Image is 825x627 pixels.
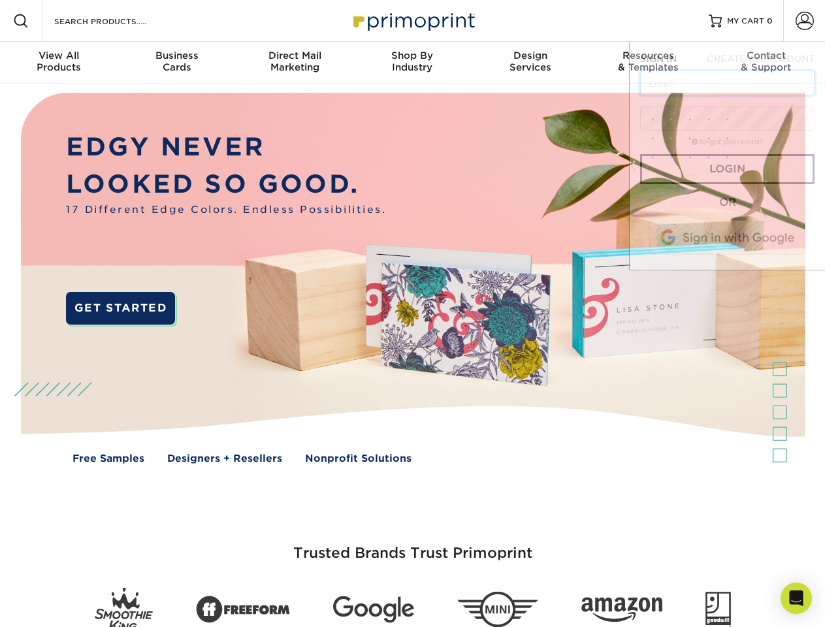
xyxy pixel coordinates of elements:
input: SEARCH PRODUCTS..... [53,13,180,29]
p: EDGY NEVER [66,129,386,166]
a: BusinessCards [118,42,235,84]
div: Industry [353,50,471,73]
a: Nonprofit Solutions [305,451,412,466]
span: Design [472,50,589,61]
span: 0 [767,16,773,25]
a: forgot password? [692,138,763,146]
span: SIGN IN [640,54,677,64]
span: Direct Mail [236,50,353,61]
div: Open Intercom Messenger [781,583,812,614]
img: Google [333,596,414,623]
a: Free Samples [73,451,144,466]
img: Amazon [581,598,662,622]
div: Marketing [236,50,353,73]
span: 17 Different Edge Colors. Endless Possibilities. [66,202,386,217]
span: MY CART [727,16,764,27]
a: Shop ByIndustry [353,42,471,84]
a: Login [640,154,815,184]
h3: Trusted Brands Trust Primoprint [31,513,795,577]
a: Direct MailMarketing [236,42,353,84]
a: GET STARTED [66,292,175,325]
span: Shop By [353,50,471,61]
a: Designers + Resellers [167,451,282,466]
div: Cards [118,50,235,73]
span: CREATE AN ACCOUNT [707,54,815,64]
span: Business [118,50,235,61]
div: OR [640,195,815,210]
img: Goodwill [705,592,731,627]
div: Services [472,50,589,73]
a: Resources& Templates [589,42,707,84]
span: Resources [589,50,707,61]
p: LOOKED SO GOOD. [66,166,386,203]
a: DesignServices [472,42,589,84]
img: Primoprint [348,7,478,35]
input: Email [640,71,815,95]
div: & Templates [589,50,707,73]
